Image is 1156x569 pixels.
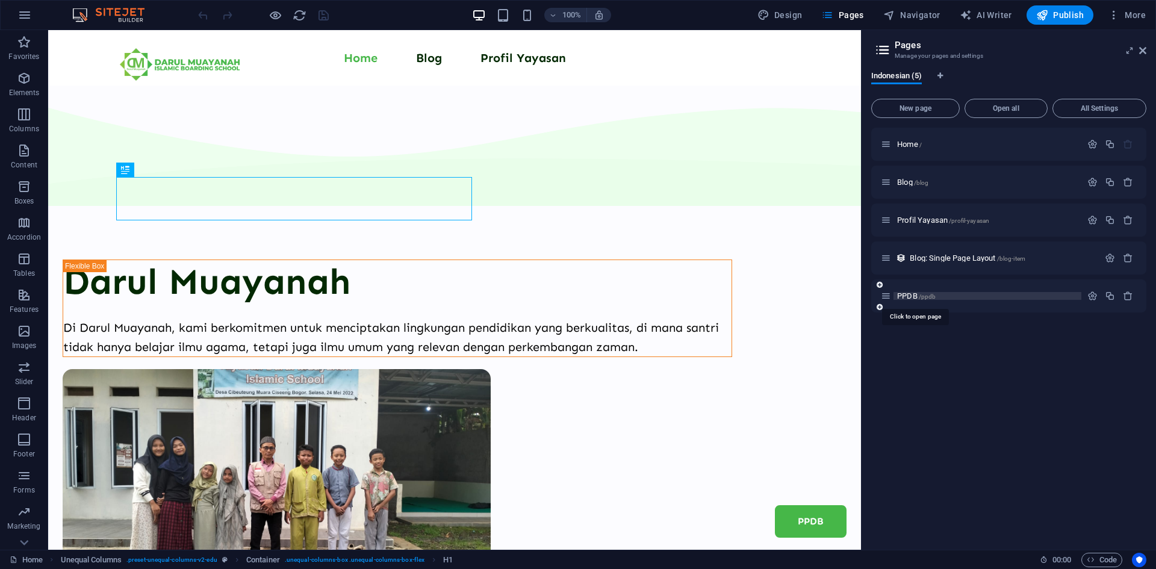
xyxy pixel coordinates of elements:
span: AI Writer [960,9,1012,21]
p: Content [11,160,37,170]
span: Click to open page [897,178,928,187]
div: Blog/blog [893,178,1081,186]
span: Click to select. Double-click to edit [246,553,280,567]
span: More [1108,9,1146,21]
button: AI Writer [955,5,1017,25]
p: Forms [13,485,35,495]
span: / [919,141,922,148]
div: The startpage cannot be deleted [1123,139,1133,149]
button: All Settings [1052,99,1146,118]
div: Remove [1123,253,1133,263]
div: Duplicate [1105,291,1115,301]
p: Header [12,413,36,423]
span: : [1061,555,1063,564]
span: /ppdb [919,293,936,300]
p: Marketing [7,521,40,531]
button: Usercentrics [1132,553,1146,567]
div: Settings [1087,177,1098,187]
div: Duplicate [1105,139,1115,149]
h6: 100% [562,8,582,22]
div: Settings [1087,291,1098,301]
i: Reload page [293,8,306,22]
span: Open all [970,105,1042,112]
p: Columns [9,124,39,134]
i: This element is a customizable preset [222,556,228,563]
span: PPDB [897,291,936,300]
div: Language Tabs [871,71,1146,94]
span: Click to select. Double-click to edit [61,553,122,567]
p: Tables [13,269,35,278]
h2: Pages [895,40,1146,51]
span: Click to open page [910,253,1025,263]
span: Click to open page [897,216,989,225]
span: Code [1087,553,1117,567]
span: /blog [914,179,929,186]
p: Elements [9,88,40,98]
button: Open all [965,99,1048,118]
span: Indonesian (5) [871,69,922,86]
span: Pages [821,9,863,21]
button: Publish [1027,5,1093,25]
button: Click here to leave preview mode and continue editing [268,8,282,22]
button: Design [753,5,807,25]
div: Duplicate [1105,215,1115,225]
button: Navigator [878,5,945,25]
span: . unequal-columns-box .unequal-columns-box-flex [285,553,424,567]
span: All Settings [1058,105,1141,112]
span: New page [877,105,954,112]
span: Click to open page [897,140,922,149]
button: More [1103,5,1151,25]
img: Editor Logo [69,8,160,22]
div: Profil Yayasan/profil-yayasan [893,216,1081,224]
p: Boxes [14,196,34,206]
div: This layout is used as a template for all items (e.g. a blog post) of this collection. The conten... [896,253,906,263]
p: Features [10,305,39,314]
nav: breadcrumb [61,553,453,567]
div: Settings [1087,215,1098,225]
span: Design [757,9,803,21]
div: Settings [1087,139,1098,149]
div: Blog: Single Page Layout/blog-item [906,254,1099,262]
span: /blog-item [997,255,1025,262]
div: Design (Ctrl+Alt+Y) [753,5,807,25]
a: Click to cancel selection. Double-click to open Pages [10,553,43,567]
div: Remove [1123,177,1133,187]
span: Publish [1036,9,1084,21]
span: /profil-yayasan [949,217,989,224]
span: . preset-unequal-columns-v2-edu [126,553,217,567]
span: 00 00 [1052,553,1071,567]
span: Navigator [883,9,940,21]
p: Images [12,341,37,350]
div: Home/ [893,140,1081,148]
p: Footer [13,449,35,459]
p: Slider [15,377,34,387]
button: Pages [816,5,868,25]
button: Code [1081,553,1122,567]
button: 100% [544,8,587,22]
button: New page [871,99,960,118]
p: Favorites [8,52,39,61]
div: Duplicate [1105,177,1115,187]
div: Settings [1105,253,1115,263]
div: Remove [1123,215,1133,225]
div: PPDB/ppdb [893,292,1081,300]
p: Accordion [7,232,41,242]
h3: Manage your pages and settings [895,51,1122,61]
button: reload [292,8,306,22]
h6: Session time [1040,553,1072,567]
span: Click to select. Double-click to edit [443,553,453,567]
div: Remove [1123,291,1133,301]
